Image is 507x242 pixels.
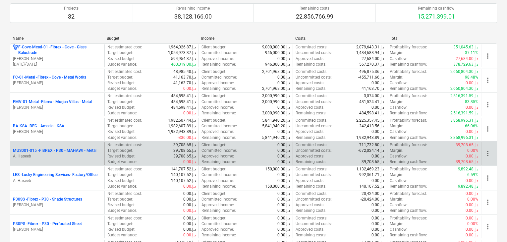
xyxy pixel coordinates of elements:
[296,13,333,21] p: 22,856,766.99
[201,159,236,165] p: Remaining income :
[465,123,478,129] p: 66.06%
[390,202,408,208] p: Cashflow :
[466,153,478,159] p: 0.00د.إ.‏
[390,215,427,221] p: Profitability forecast :
[171,56,196,62] p: 594,954.37د.إ.‏
[277,202,290,208] p: 0.00د.إ.‏
[466,202,478,208] p: 0.00د.إ.‏
[390,184,427,189] p: Remaining cashflow :
[450,110,478,116] p: 2,516,391.59د.إ.‏
[183,191,196,197] p: 0.00د.إ.‏
[466,178,478,184] p: 0.00د.إ.‏
[361,197,384,202] p: -20,424.00د.إ.‏
[296,227,324,232] p: Approved costs :
[13,44,18,56] div: Project has multi currencies enabled
[466,80,478,86] p: 0.00د.إ.‏
[455,56,478,62] p: -27,684.00د.إ.‏
[201,148,237,153] p: Committed income :
[371,178,384,184] p: 0.00د.إ.‏
[418,13,455,21] p: 15,271,399.01
[265,62,290,67] p: 946,000.00د.إ.‏
[390,142,427,148] p: Profitability forecast :
[262,123,290,129] p: 5,841,940.20د.إ.‏
[262,86,290,91] p: 2,701,968.00د.إ.‏
[484,101,492,109] span: more_vert
[450,118,478,123] p: 3,858,996.31د.إ.‏
[296,178,324,184] p: Approved costs :
[13,172,97,178] p: LES - Lucky Engineering Services- Factory/Office
[465,99,478,105] p: 83.85%
[484,52,492,60] span: more_vert
[390,166,427,172] p: Profitability forecast :
[296,75,332,80] p: Uncommitted costs :
[296,105,324,110] p: Approved costs :
[201,86,236,91] p: Remaining income :
[296,166,327,172] p: Committed costs :
[277,208,290,213] p: 0.00د.إ.‏
[390,178,408,184] p: Cashflow :
[107,56,136,62] p: Revised budget :
[390,123,403,129] p: Margin :
[13,197,102,208] div: P30SS -Fibrex - P30 - Shade Structures[PERSON_NAME]
[183,215,196,221] p: 0.00د.إ.‏
[201,50,237,56] p: Committed income :
[371,129,384,135] p: 0.00د.إ.‏
[277,142,290,148] p: 0.00د.إ.‏
[371,227,384,232] p: 0.00د.إ.‏
[201,75,237,80] p: Committed income :
[13,153,102,159] p: A. Haseeb
[107,123,133,129] p: Target budget :
[390,99,403,105] p: Margin :
[174,13,212,21] p: 38,128,166.00
[183,232,196,238] p: 0.00د.إ.‏
[390,227,408,232] p: Cashflow :
[358,172,384,178] p: -992,361.71د.إ.‏
[277,56,290,62] p: 0.00د.إ.‏
[168,118,196,123] p: 1,982,607.44د.إ.‏
[474,210,507,242] iframe: Chat Widget
[296,135,326,141] p: Remaining costs :
[296,215,327,221] p: Committed costs :
[13,75,102,86] div: FC-01-Metal -Fibrex - Cove - Metal Works[PERSON_NAME]
[201,184,236,189] p: Remaining income :
[484,174,492,182] span: more_vert
[362,86,384,91] p: 41,163.70د.إ.‏
[201,36,290,41] div: Income
[201,202,234,208] p: Approved income :
[178,135,196,141] p: -336.00د.إ.‏
[173,153,196,159] p: 39,708.65د.إ.‏
[13,221,82,227] p: P30PS - Fibrex - P30 - Perforated Sheet
[64,13,79,21] p: 32
[390,56,408,62] p: Cashflow :
[356,166,384,172] p: 1,132,469.23د.إ.‏
[358,123,384,129] p: -242,413.56د.إ.‏
[277,105,290,110] p: 0.00د.إ.‏
[107,44,142,50] p: Net estimated cost :
[171,166,196,172] p: 141,707.52د.إ.‏
[390,197,403,202] p: Margin :
[358,75,384,80] p: -455,711.66د.إ.‏
[13,202,102,208] p: [PERSON_NAME]
[296,202,324,208] p: Approved costs :
[371,202,384,208] p: 0.00د.إ.‏
[296,142,327,148] p: Committed costs :
[390,110,427,116] p: Remaining cashflow :
[183,221,196,227] p: 0.00د.إ.‏
[13,105,102,110] p: [PERSON_NAME]
[450,69,478,75] p: 2,660,804.30د.إ.‏
[13,62,102,67] p: [DATE] - [DATE]
[296,50,332,56] p: Uncommitted costs :
[277,159,290,165] p: 0.00د.إ.‏
[390,86,427,91] p: Remaining cashflow :
[371,215,384,221] p: 0.00د.إ.‏
[173,148,196,153] p: 39,708.65د.إ.‏
[359,142,384,148] p: 711,732.80د.إ.‏
[371,221,384,227] p: 0.00د.إ.‏
[168,44,196,50] p: 1,964,026.87د.إ.‏
[359,69,384,75] p: 496,875.36د.إ.‏
[390,118,427,123] p: Profitability forecast :
[107,99,133,105] p: Target budget :
[296,129,324,135] p: Approved costs :
[484,150,492,157] span: more_vert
